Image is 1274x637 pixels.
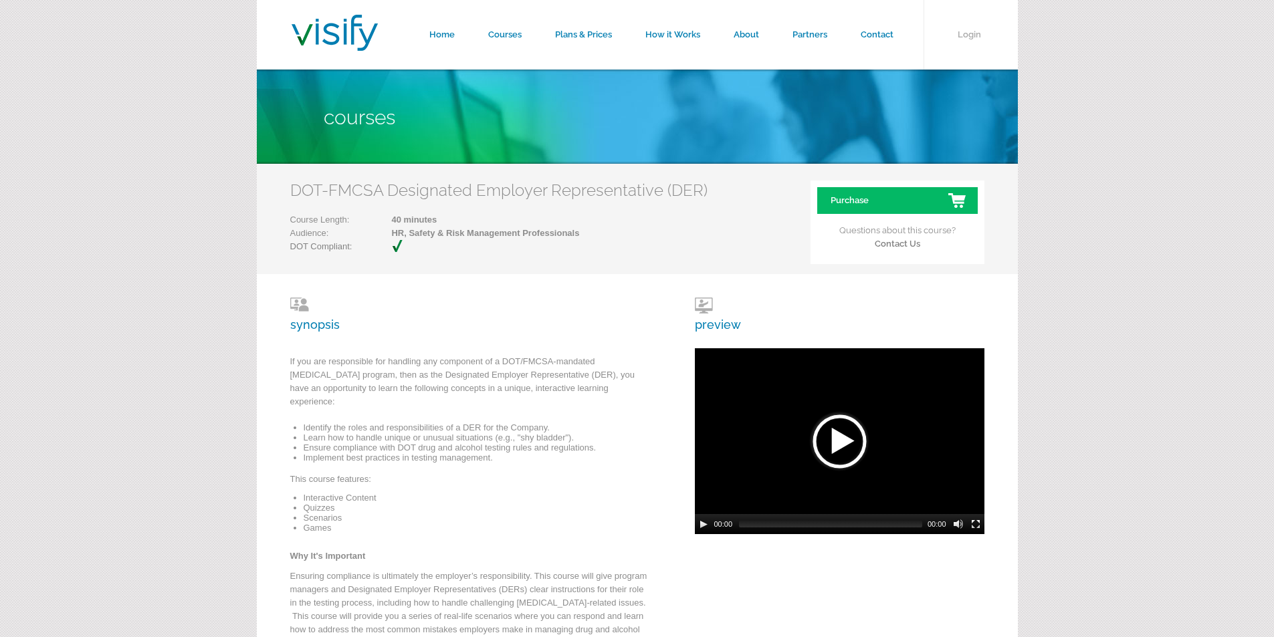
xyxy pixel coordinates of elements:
li: Ensure compliance with DOT drug and alcohol testing rules and regulations. [304,442,651,453]
strong: Why It's Important [290,551,366,561]
p: If you are responsible for handling any component of a DOT/FMCSA-mandated [MEDICAL_DATA] program,... [290,355,651,415]
p: This course features: [290,473,651,493]
h2: DOT-FMCSA Designated Employer Representative (DER) [290,180,708,200]
span: HR, Safety & Risk Management Professionals [349,227,579,240]
h3: synopsis [290,297,651,332]
p: Questions about this course? [817,214,978,251]
span: 00:00 [714,520,733,528]
li: Identify the roles and responsibilities of a DER for the Company. [304,422,651,432]
a: Contact Us [875,239,920,249]
span: 00:00 [928,520,946,528]
p: Course Length: [290,213,580,227]
li: Scenarios [304,513,651,523]
a: Purchase [817,187,978,214]
span: 40 minutes [349,213,579,227]
button: Mute Toggle [953,519,964,529]
a: Visify Training [292,35,378,55]
li: Quizzes [304,503,651,513]
li: Implement best practices in testing management. [304,453,651,463]
h3: preview [695,297,741,332]
p: Audience: [290,227,580,240]
button: Play/Pause [698,519,709,529]
li: Interactive Content [304,493,651,503]
li: Learn how to handle unique or unusual situations (e.g., "shy bladder"). [304,432,651,442]
img: Visify Training [292,15,378,51]
span: Courses [324,106,395,129]
button: Fullscreen [970,519,981,529]
li: Games [304,523,651,533]
p: DOT Compliant: [290,240,417,253]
